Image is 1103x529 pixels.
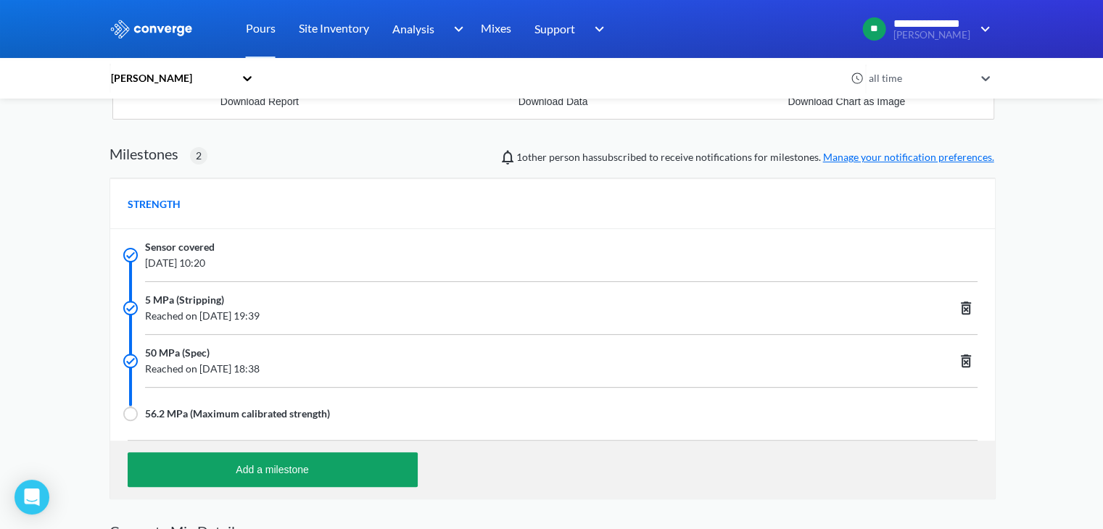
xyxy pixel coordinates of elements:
[110,70,234,86] div: [PERSON_NAME]
[128,196,181,212] span: STRENGTH
[145,239,215,255] span: Sensor covered
[145,345,210,361] span: 50 MPa (Spec)
[406,84,700,119] button: Download Data
[585,20,608,38] img: downArrow.svg
[516,149,994,165] span: person has subscribed to receive notifications for milestones.
[971,20,994,38] img: downArrow.svg
[516,151,547,163] span: Ryan McConville
[196,148,202,164] span: 2
[145,361,802,377] span: Reached on [DATE] 18:38
[823,151,994,163] a: Manage your notification preferences.
[113,84,407,119] button: Download Report
[499,149,516,166] img: notifications-icon.svg
[444,20,467,38] img: downArrow.svg
[519,96,588,107] div: Download Data
[392,20,434,38] span: Analysis
[145,308,802,324] span: Reached on [DATE] 19:39
[220,96,299,107] div: Download Report
[145,292,224,308] span: 5 MPa (Stripping)
[893,30,971,41] span: [PERSON_NAME]
[788,96,905,107] div: Download Chart as Image
[145,406,330,422] span: 56.2 MPa (Maximum calibrated strength)
[700,84,993,119] button: Download Chart as Image
[128,452,418,487] button: Add a milestone
[851,72,864,85] img: icon-clock.svg
[865,70,974,86] div: all time
[110,145,178,162] h2: Milestones
[110,20,194,38] img: logo_ewhite.svg
[145,255,802,271] span: [DATE] 10:20
[534,20,575,38] span: Support
[15,480,49,515] div: Open Intercom Messenger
